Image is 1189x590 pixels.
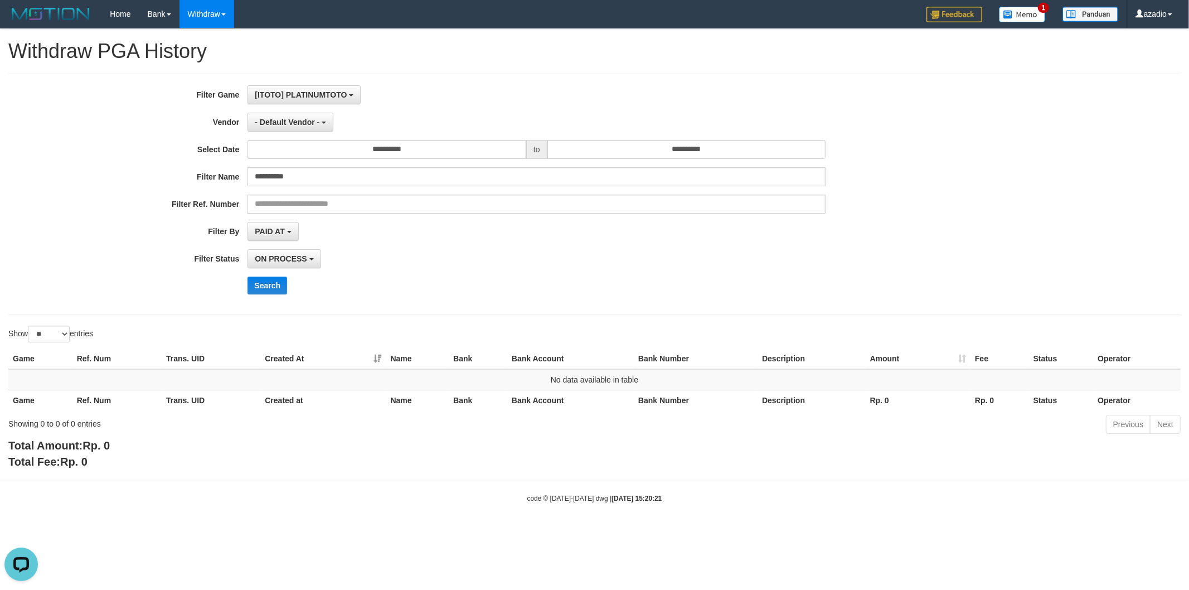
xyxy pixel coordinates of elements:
strong: [DATE] 15:20:21 [612,495,662,502]
span: [ITOTO] PLATINUMTOTO [255,90,347,99]
label: Show entries [8,326,93,342]
th: Trans. UID [162,349,260,369]
button: PAID AT [247,222,298,241]
button: [ITOTO] PLATINUMTOTO [247,85,361,104]
span: ON PROCESS [255,254,307,263]
th: Bank Number [634,349,758,369]
th: Status [1029,390,1094,410]
small: code © [DATE]-[DATE] dwg | [527,495,662,502]
th: Bank Account [507,349,634,369]
a: Next [1150,415,1181,434]
button: - Default Vendor - [247,113,333,132]
th: Game [8,390,72,410]
th: Bank [449,349,507,369]
th: Operator [1093,349,1181,369]
span: 1 [1038,3,1050,13]
th: Trans. UID [162,390,260,410]
span: Rp. 0 [82,439,110,452]
span: Rp. 0 [60,456,88,468]
h1: Withdraw PGA History [8,40,1181,62]
th: Description [758,349,865,369]
button: Open LiveChat chat widget [4,4,38,38]
th: Operator [1093,390,1181,410]
span: - Default Vendor - [255,118,319,127]
th: Name [386,390,449,410]
th: Created At: activate to sort column ascending [260,349,386,369]
b: Total Fee: [8,456,88,468]
span: to [526,140,547,159]
th: Rp. 0 [866,390,970,410]
th: Game [8,349,72,369]
th: Rp. 0 [970,390,1029,410]
th: Created at [260,390,386,410]
button: ON PROCESS [247,249,321,268]
b: Total Amount: [8,439,110,452]
th: Bank Account [507,390,634,410]
div: Showing 0 to 0 of 0 entries [8,414,487,429]
img: MOTION_logo.png [8,6,93,22]
img: panduan.png [1062,7,1118,22]
th: Ref. Num [72,349,162,369]
th: Bank Number [634,390,758,410]
th: Fee [970,349,1029,369]
img: Button%20Memo.svg [999,7,1046,22]
th: Bank [449,390,507,410]
select: Showentries [28,326,70,342]
th: Status [1029,349,1094,369]
button: Search [247,277,287,294]
th: Ref. Num [72,390,162,410]
th: Name [386,349,449,369]
th: Amount: activate to sort column ascending [866,349,970,369]
th: Description [758,390,865,410]
td: No data available in table [8,369,1181,390]
img: Feedback.jpg [926,7,982,22]
span: PAID AT [255,227,284,236]
a: Previous [1106,415,1151,434]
